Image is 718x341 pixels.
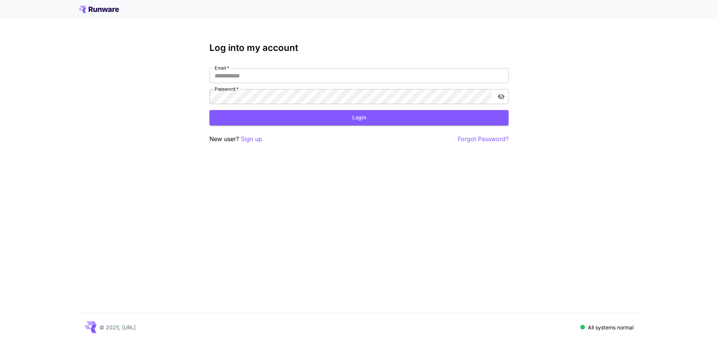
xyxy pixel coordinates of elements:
[241,134,262,144] button: Sign up
[99,323,136,331] p: © 2025, [URL]
[209,110,509,125] button: Login
[209,134,262,144] p: New user?
[215,86,239,92] label: Password
[209,43,509,53] h3: Log into my account
[458,134,509,144] button: Forgot Password?
[215,65,229,71] label: Email
[494,90,508,103] button: toggle password visibility
[588,323,633,331] p: All systems normal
